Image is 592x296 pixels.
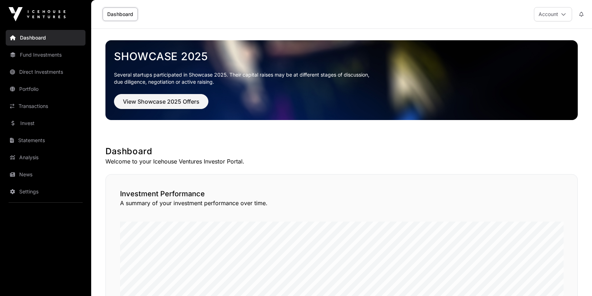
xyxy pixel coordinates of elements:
[105,157,578,166] p: Welcome to your Icehouse Ventures Investor Portal.
[534,7,572,21] button: Account
[123,97,199,106] span: View Showcase 2025 Offers
[6,133,85,148] a: Statements
[6,47,85,63] a: Fund Investments
[6,64,85,80] a: Direct Investments
[6,167,85,182] a: News
[6,30,85,46] a: Dashboard
[556,262,592,296] iframe: Chat Widget
[105,40,578,120] img: Showcase 2025
[114,50,569,63] a: Showcase 2025
[6,115,85,131] a: Invest
[6,150,85,165] a: Analysis
[6,98,85,114] a: Transactions
[103,7,138,21] a: Dashboard
[105,146,578,157] h1: Dashboard
[114,94,208,109] button: View Showcase 2025 Offers
[114,101,208,108] a: View Showcase 2025 Offers
[120,189,563,199] h2: Investment Performance
[120,199,563,207] p: A summary of your investment performance over time.
[6,184,85,199] a: Settings
[6,81,85,97] a: Portfolio
[114,71,569,85] p: Several startups participated in Showcase 2025. Their capital raises may be at different stages o...
[9,7,66,21] img: Icehouse Ventures Logo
